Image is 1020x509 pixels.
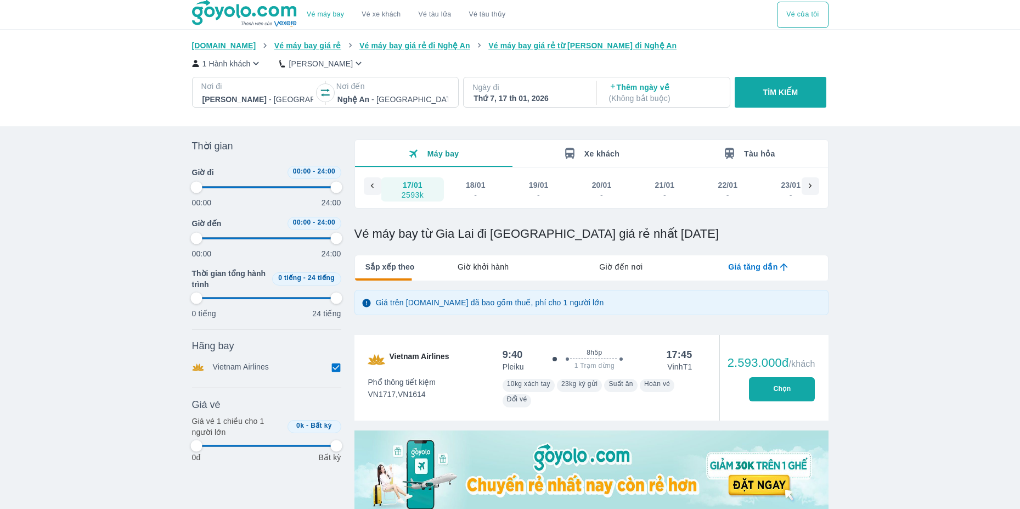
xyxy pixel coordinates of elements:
p: 00:00 [192,197,212,208]
div: lab API tabs example [414,255,827,278]
span: Tàu hỏa [744,149,775,158]
div: 17:45 [666,348,692,361]
p: Nơi đến [336,81,449,92]
p: Vietnam Airlines [213,361,269,373]
div: - [781,191,800,199]
a: Vé xe khách [362,10,401,19]
span: Vé máy bay giá rẻ từ [PERSON_NAME] đi Nghệ An [488,41,677,50]
span: Giờ đến [192,218,222,229]
span: 23kg ký gửi [561,380,598,388]
span: Giờ đi [192,167,214,178]
span: 24:00 [317,219,335,226]
div: choose transportation mode [298,2,514,28]
span: - [306,422,308,429]
button: Vé của tôi [777,2,828,28]
a: Vé máy bay [307,10,344,19]
button: [PERSON_NAME] [279,58,364,69]
p: ( Không bắt buộc ) [609,93,720,104]
p: [PERSON_NAME] [289,58,353,69]
div: - [593,191,611,199]
div: 20/01 [592,180,612,191]
div: 2593k [402,191,424,199]
button: Vé tàu thủy [460,2,514,28]
span: Hoàn vé [644,380,670,388]
span: Giờ khởi hành [458,261,509,272]
span: Sắp xếp theo [365,261,415,272]
p: 24:00 [322,197,341,208]
span: Phổ thông tiết kiệm [368,377,436,388]
span: Thời gian [192,139,233,153]
div: choose transportation mode [777,2,828,28]
div: 2.593.000đ [728,356,815,370]
p: 1 Hành khách [202,58,251,69]
a: Vé tàu lửa [410,2,460,28]
span: /khách [788,359,815,368]
p: Vinh T1 [667,361,692,372]
p: 24:00 [322,248,341,259]
span: Xe khách [584,149,619,158]
div: - [529,191,548,199]
span: Bất kỳ [311,422,332,429]
button: Chọn [749,377,815,401]
span: Giá vé [192,398,221,411]
div: - [656,191,674,199]
span: VN1717,VN1614 [368,389,436,400]
span: Vé máy bay giá rẻ đi Nghệ An [359,41,470,50]
button: TÌM KIẾM [735,77,826,108]
p: TÌM KIẾM [763,87,798,98]
p: Giá trên [DOMAIN_NAME] đã bao gồm thuế, phí cho 1 người lớn [376,297,604,308]
img: VN [368,351,385,368]
span: 10kg xách tay [507,380,550,388]
nav: breadcrumb [192,40,829,51]
p: Giá vé 1 chiều cho 1 người lớn [192,416,283,438]
span: Thời gian tổng hành trình [192,268,268,290]
div: 23/01 [781,180,801,191]
span: [DOMAIN_NAME] [192,41,256,50]
span: - [313,167,315,175]
span: Hãng bay [192,339,234,353]
span: 00:00 [293,219,311,226]
p: Ngày đi [472,82,585,93]
span: Giờ đến nơi [599,261,643,272]
h1: Vé máy bay từ Gia Lai đi [GEOGRAPHIC_DATA] giá rẻ nhất [DATE] [354,226,829,242]
span: 24:00 [317,167,335,175]
p: 0 tiếng [192,308,216,319]
p: 00:00 [192,248,212,259]
span: Vietnam Airlines [390,351,449,368]
div: - [466,191,485,199]
span: - [313,219,315,226]
p: 0đ [192,452,201,463]
span: Suất ăn [608,380,633,388]
div: 19/01 [529,180,549,191]
p: Nơi đi [201,81,314,92]
p: Pleiku [503,361,524,372]
div: Thứ 7, 17 th 01, 2026 [474,93,584,104]
p: 24 tiếng [312,308,341,319]
div: 18/01 [466,180,486,191]
span: 8h5p [587,348,602,357]
div: 21/01 [655,180,675,191]
span: 24 tiếng [308,274,335,282]
div: 17/01 [403,180,422,191]
span: 0k [296,422,304,429]
span: - [303,274,306,282]
span: 0 tiếng [278,274,301,282]
div: - [718,191,737,199]
p: Bất kỳ [318,452,341,463]
span: Máy bay [427,149,459,158]
span: Đổi vé [507,395,527,403]
span: 00:00 [293,167,311,175]
p: Thêm ngày về [609,82,720,104]
div: 9:40 [503,348,523,361]
div: 22/01 [718,180,737,191]
button: 1 Hành khách [192,58,262,69]
span: Vé máy bay giá rẻ [274,41,341,50]
span: Giá tăng dần [728,261,777,272]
